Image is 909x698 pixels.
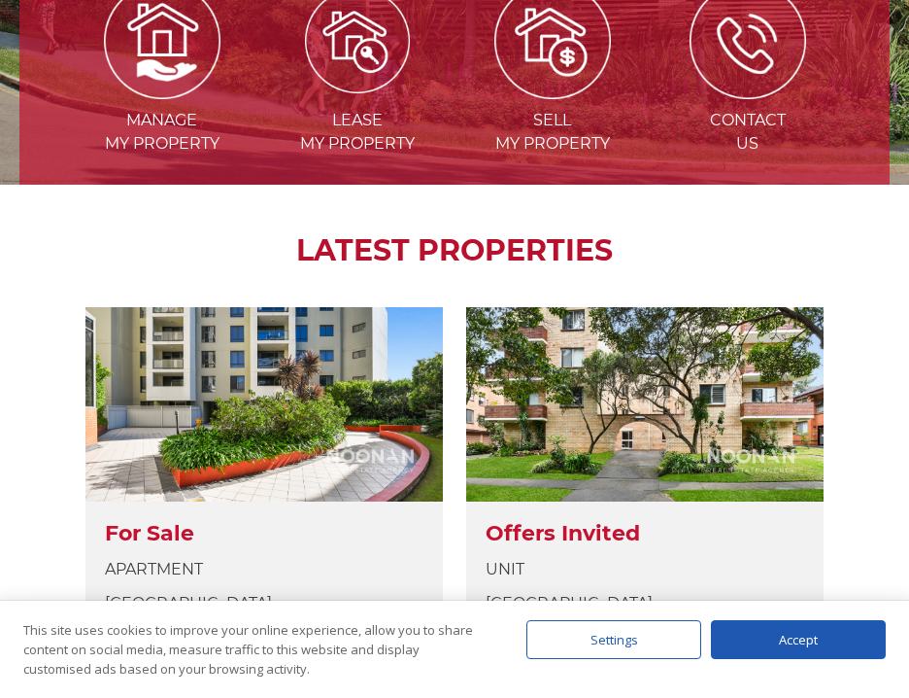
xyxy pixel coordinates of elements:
div: Accept [711,620,886,659]
a: Manage my Property Managemy Property [66,31,257,154]
span: Manage my Property [66,109,257,156]
div: Settings [526,620,701,659]
span: Contact Us [652,109,843,156]
a: Lease my property Leasemy Property [261,31,453,154]
a: Sell my property Sellmy Property [456,31,648,154]
a: ICONS ContactUs [652,31,843,154]
span: Lease my Property [261,109,453,156]
div: This site uses cookies to improve your online experience, allow you to share content on social me... [23,620,488,679]
span: Sell my Property [456,109,648,156]
h2: LATEST PROPERTIES [68,233,841,268]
